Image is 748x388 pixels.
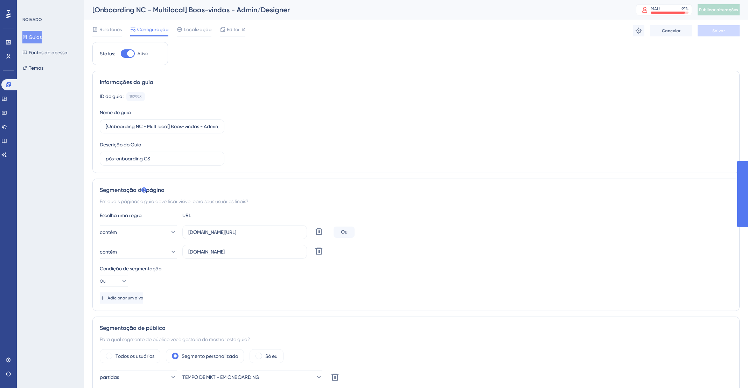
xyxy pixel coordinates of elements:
font: Nome do guia [100,110,131,115]
font: contém [100,249,117,255]
font: Editor [227,27,240,32]
font: Condição de segmentação [100,266,161,271]
font: Escolha uma regra [100,213,142,218]
font: Adicionar um alvo [107,296,143,300]
font: Ativo [138,51,148,56]
font: 152998 [130,94,142,99]
font: Descrição do Guia [100,142,141,147]
button: Pontos de acesso [22,46,67,59]
font: TEMPO DE MKT - EM ONBOARDING [182,374,259,380]
iframe: Iniciador do Assistente de IA do UserGuiding [719,360,740,381]
font: Ou [100,279,106,284]
button: TEMPO DE MKT - EM ONBOARDING [182,370,322,384]
font: Ou [341,229,348,235]
button: Adicionar um alvo [100,292,143,304]
font: partidas [100,374,119,380]
font: Temas [29,65,43,71]
font: contém [100,229,117,235]
font: Localização [184,27,211,32]
button: Ou [100,276,128,287]
font: Segmentação de página [100,187,165,193]
font: Publicar alterações [699,7,738,12]
input: Digite o nome do seu guia aqui [106,123,218,130]
font: Em quais páginas o guia deve ficar visível para seus usuários finais? [100,199,248,204]
button: contém [100,225,177,239]
input: seusite.com/caminho [188,248,301,256]
font: Informações do guia [100,79,153,85]
font: Todos os usuários [116,353,154,359]
button: Salvar [698,25,740,36]
font: Guias [29,34,42,40]
button: Publicar alterações [698,4,740,15]
font: Segmento personalizado [182,353,238,359]
input: seusite.com/caminho [188,228,301,236]
font: [Onboarding NC - Multilocal] Boas-vindas - Admin/Designer [92,6,290,14]
font: Configuração [137,27,168,32]
font: MAU [651,6,660,11]
button: Temas [22,62,43,74]
font: Salvar [712,28,725,33]
button: partidas [100,370,177,384]
font: Pontos de acesso [29,50,67,55]
font: Relatórios [99,27,122,32]
font: Para qual segmento do público você gostaria de mostrar este guia? [100,337,250,342]
font: URL [182,213,191,218]
font: 91 [681,6,685,11]
font: Segmentação de público [100,325,166,331]
font: Só eu [265,353,278,359]
font: ID do guia: [100,93,124,99]
input: Digite a descrição do seu guia aqui [106,155,218,162]
font: Status: [100,51,115,56]
button: contém [100,245,177,259]
font: Cancelar [662,28,680,33]
button: Guias [22,31,42,43]
button: Cancelar [650,25,692,36]
font: NOIVADO [22,17,42,22]
font: % [685,6,688,11]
